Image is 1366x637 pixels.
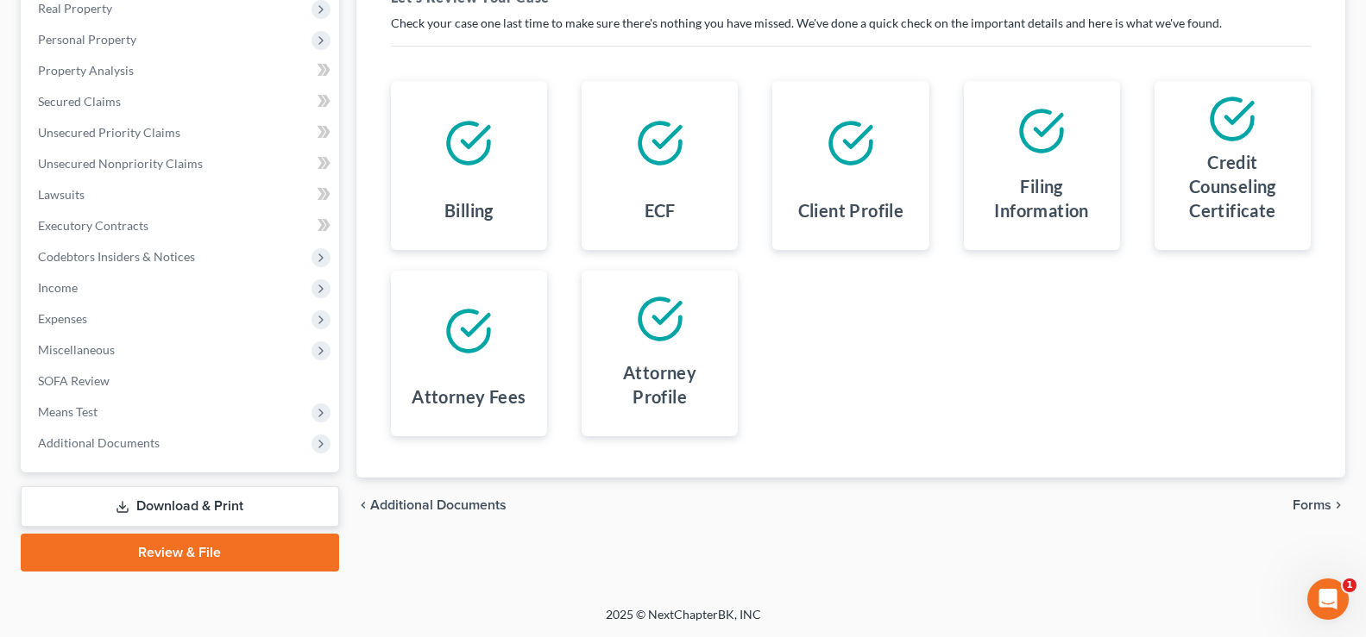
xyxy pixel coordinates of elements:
span: Means Test [38,404,98,419]
a: Review & File [21,534,339,571]
p: Check your case one last time to make sure there's nothing you have missed. We've done a quick ch... [391,15,1311,32]
h4: Filing Information [978,174,1106,222]
span: Additional Documents [370,498,507,512]
span: Codebtors Insiders & Notices [38,249,195,264]
span: Real Property [38,1,112,16]
span: Forms [1293,498,1331,512]
span: SOFA Review [38,373,110,388]
h4: Attorney Profile [595,360,724,409]
a: Secured Claims [24,86,339,117]
i: chevron_right [1331,498,1345,512]
a: Property Analysis [24,55,339,86]
span: Unsecured Nonpriority Claims [38,156,203,171]
a: Unsecured Nonpriority Claims [24,148,339,179]
span: 1 [1343,578,1357,592]
i: chevron_left [356,498,370,512]
h4: ECF [645,198,676,222]
h4: Billing [444,198,494,222]
h4: Credit Counseling Certificate [1168,150,1297,222]
span: Executory Contracts [38,218,148,233]
button: Forms chevron_right [1293,498,1345,512]
span: Income [38,280,78,295]
span: Lawsuits [38,187,85,202]
iframe: Intercom live chat [1307,578,1349,620]
a: SOFA Review [24,365,339,397]
span: Additional Documents [38,435,160,450]
a: Lawsuits [24,179,339,210]
span: Expenses [38,311,87,326]
span: Personal Property [38,32,136,47]
span: Property Analysis [38,63,134,78]
a: Download & Print [21,486,339,527]
span: Miscellaneous [38,342,115,357]
span: Secured Claims [38,94,121,109]
div: 2025 © NextChapterBK, INC [192,606,1175,637]
a: chevron_left Additional Documents [356,498,507,512]
a: Unsecured Priority Claims [24,117,339,148]
h4: Client Profile [798,198,904,222]
h4: Attorney Fees [412,384,526,409]
a: Executory Contracts [24,210,339,241]
span: Unsecured Priority Claims [38,125,180,140]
